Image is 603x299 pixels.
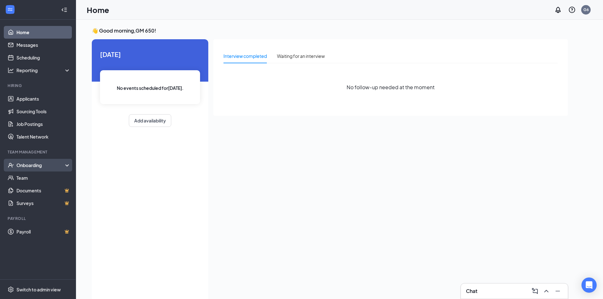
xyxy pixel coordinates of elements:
[16,51,71,64] a: Scheduling
[16,184,71,197] a: DocumentsCrown
[8,149,69,155] div: Team Management
[8,162,14,168] svg: UserCheck
[543,287,550,295] svg: ChevronUp
[223,53,267,59] div: Interview completed
[7,6,13,13] svg: WorkstreamLogo
[8,83,69,88] div: Hiring
[8,216,69,221] div: Payroll
[277,53,325,59] div: Waiting for an interview
[16,130,71,143] a: Talent Network
[92,27,568,34] h3: 👋 Good morning, GM 650 !
[16,118,71,130] a: Job Postings
[8,286,14,293] svg: Settings
[530,286,540,296] button: ComposeMessage
[16,39,71,51] a: Messages
[466,288,477,295] h3: Chat
[347,83,435,91] span: No follow-up needed at the moment
[16,105,71,118] a: Sourcing Tools
[129,114,171,127] button: Add availability
[16,197,71,209] a: SurveysCrown
[16,92,71,105] a: Applicants
[16,225,71,238] a: PayrollCrown
[16,171,71,184] a: Team
[541,286,551,296] button: ChevronUp
[568,6,576,14] svg: QuestionInfo
[554,287,562,295] svg: Minimize
[8,67,14,73] svg: Analysis
[553,286,563,296] button: Minimize
[87,4,109,15] h1: Home
[531,287,539,295] svg: ComposeMessage
[100,49,200,59] span: [DATE]
[583,7,589,12] div: G6
[554,6,562,14] svg: Notifications
[117,84,184,91] span: No events scheduled for [DATE] .
[16,162,65,168] div: Onboarding
[16,67,71,73] div: Reporting
[581,277,597,293] div: Open Intercom Messenger
[61,7,67,13] svg: Collapse
[16,286,61,293] div: Switch to admin view
[16,26,71,39] a: Home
